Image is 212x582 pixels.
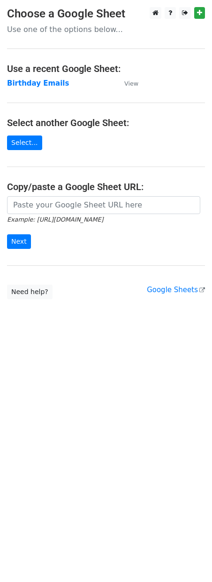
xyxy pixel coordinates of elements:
[7,196,200,214] input: Paste your Google Sheet URL here
[124,80,138,87] small: View
[7,181,205,192] h4: Copy/paste a Google Sheet URL:
[115,79,138,88] a: View
[7,63,205,74] h4: Use a recent Google Sheet:
[7,117,205,128] h4: Select another Google Sheet:
[147,286,205,294] a: Google Sheets
[165,537,212,582] iframe: Chat Widget
[7,216,103,223] small: Example: [URL][DOMAIN_NAME]
[7,7,205,21] h3: Choose a Google Sheet
[7,285,53,299] a: Need help?
[7,24,205,34] p: Use one of the options below...
[7,79,69,88] a: Birthday Emails
[7,234,31,249] input: Next
[7,136,42,150] a: Select...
